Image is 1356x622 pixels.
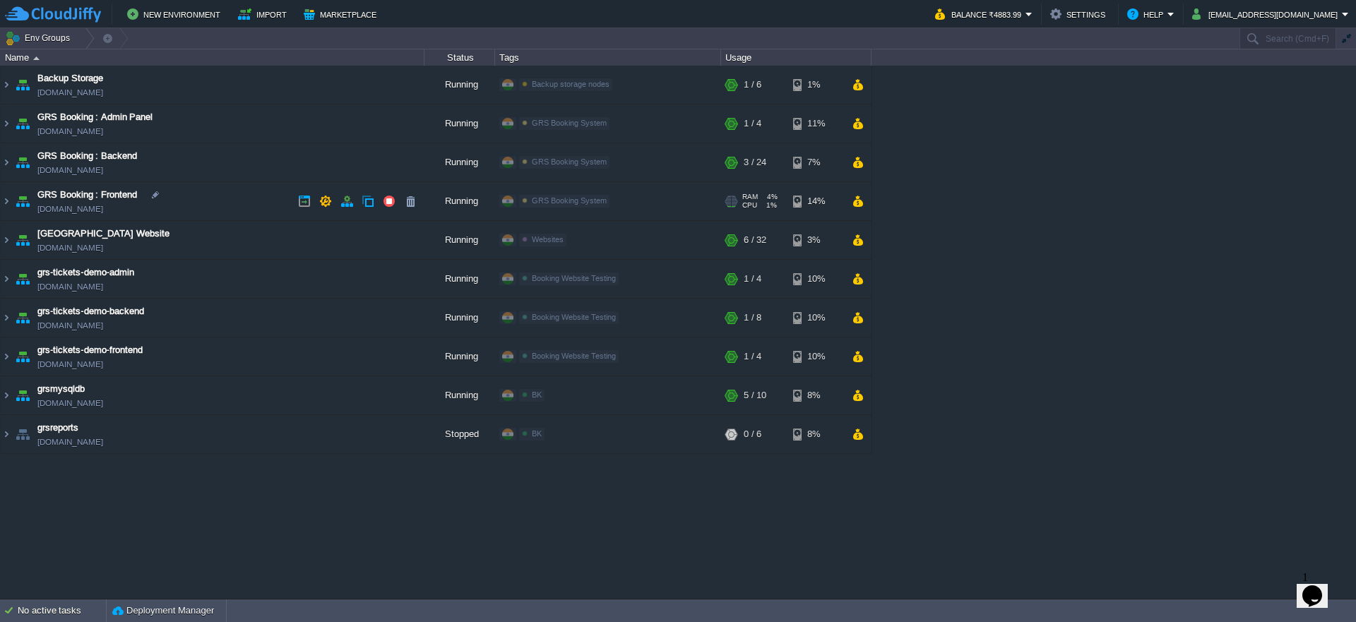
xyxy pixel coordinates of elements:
[1,182,12,220] img: AMDAwAAAACH5BAEAAAAALAAAAAABAAEAAAICRAEAOw==
[1,66,12,104] img: AMDAwAAAACH5BAEAAAAALAAAAAABAAEAAAICRAEAOw==
[37,318,103,333] a: [DOMAIN_NAME]
[793,104,839,143] div: 11%
[1,260,12,298] img: AMDAwAAAACH5BAEAAAAALAAAAAABAAEAAAICRAEAOw==
[37,149,137,163] a: GRS Booking : Backend
[37,280,103,294] a: [DOMAIN_NAME]
[13,66,32,104] img: AMDAwAAAACH5BAEAAAAALAAAAAABAAEAAAICRAEAOw==
[1127,6,1167,23] button: Help
[37,163,103,177] a: [DOMAIN_NAME]
[793,182,839,220] div: 14%
[13,415,32,453] img: AMDAwAAAACH5BAEAAAAALAAAAAABAAEAAAICRAEAOw==
[13,376,32,414] img: AMDAwAAAACH5BAEAAAAALAAAAAABAAEAAAICRAEAOw==
[37,241,103,255] a: [DOMAIN_NAME]
[37,382,85,396] a: grsmysqldb
[1,221,12,259] img: AMDAwAAAACH5BAEAAAAALAAAAAABAAEAAAICRAEAOw==
[1,337,12,376] img: AMDAwAAAACH5BAEAAAAALAAAAAABAAEAAAICRAEAOw==
[532,157,607,166] span: GRS Booking System
[37,227,169,241] a: [GEOGRAPHIC_DATA] Website
[1,376,12,414] img: AMDAwAAAACH5BAEAAAAALAAAAAABAAEAAAICRAEAOw==
[1297,566,1342,608] iframe: chat widget
[127,6,225,23] button: New Environment
[532,196,607,205] span: GRS Booking System
[37,124,103,138] a: [DOMAIN_NAME]
[424,66,495,104] div: Running
[744,299,761,337] div: 1 / 8
[37,188,137,202] a: GRS Booking : Frontend
[532,274,616,282] span: Booking Website Testing
[424,143,495,181] div: Running
[37,202,103,216] a: [DOMAIN_NAME]
[13,221,32,259] img: AMDAwAAAACH5BAEAAAAALAAAAAABAAEAAAICRAEAOw==
[37,357,103,371] a: [DOMAIN_NAME]
[33,56,40,60] img: AMDAwAAAACH5BAEAAAAALAAAAAABAAEAAAICRAEAOw==
[744,221,766,259] div: 6 / 32
[13,299,32,337] img: AMDAwAAAACH5BAEAAAAALAAAAAABAAEAAAICRAEAOw==
[424,337,495,376] div: Running
[425,49,494,66] div: Status
[13,143,32,181] img: AMDAwAAAACH5BAEAAAAALAAAAAABAAEAAAICRAEAOw==
[1,415,12,453] img: AMDAwAAAACH5BAEAAAAALAAAAAABAAEAAAICRAEAOw==
[424,415,495,453] div: Stopped
[13,104,32,143] img: AMDAwAAAACH5BAEAAAAALAAAAAABAAEAAAICRAEAOw==
[793,260,839,298] div: 10%
[722,49,871,66] div: Usage
[744,337,761,376] div: 1 / 4
[532,235,564,244] span: Websites
[13,260,32,298] img: AMDAwAAAACH5BAEAAAAALAAAAAABAAEAAAICRAEAOw==
[744,415,761,453] div: 0 / 6
[424,182,495,220] div: Running
[37,435,103,449] a: [DOMAIN_NAME]
[37,396,103,410] span: [DOMAIN_NAME]
[793,66,839,104] div: 1%
[5,6,101,23] img: CloudJiffy
[1,104,12,143] img: AMDAwAAAACH5BAEAAAAALAAAAAABAAEAAAICRAEAOw==
[37,85,103,100] span: [DOMAIN_NAME]
[532,80,609,88] span: Backup storage nodes
[532,352,616,360] span: Booking Website Testing
[424,260,495,298] div: Running
[1192,6,1342,23] button: [EMAIL_ADDRESS][DOMAIN_NAME]
[1,143,12,181] img: AMDAwAAAACH5BAEAAAAALAAAAAABAAEAAAICRAEAOw==
[37,71,103,85] a: Backup Storage
[935,6,1025,23] button: Balance ₹4883.99
[5,28,75,48] button: Env Groups
[744,376,766,414] div: 5 / 10
[112,604,214,618] button: Deployment Manager
[37,421,78,435] a: grsreports
[744,66,761,104] div: 1 / 6
[37,265,134,280] a: grs-tickets-demo-admin
[742,193,758,201] span: RAM
[793,415,839,453] div: 8%
[532,390,542,399] span: BK
[1,299,12,337] img: AMDAwAAAACH5BAEAAAAALAAAAAABAAEAAAICRAEAOw==
[532,119,607,127] span: GRS Booking System
[424,299,495,337] div: Running
[1050,6,1110,23] button: Settings
[532,429,542,438] span: BK
[744,260,761,298] div: 1 / 4
[238,6,291,23] button: Import
[532,313,616,321] span: Booking Website Testing
[424,221,495,259] div: Running
[18,599,106,622] div: No active tasks
[744,143,766,181] div: 3 / 24
[37,110,153,124] a: GRS Booking : Admin Panel
[763,193,778,201] span: 4%
[793,299,839,337] div: 10%
[304,6,381,23] button: Marketplace
[763,201,777,210] span: 1%
[424,376,495,414] div: Running
[793,337,839,376] div: 10%
[37,304,144,318] a: grs-tickets-demo-backend
[1,49,424,66] div: Name
[37,343,143,357] a: grs-tickets-demo-frontend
